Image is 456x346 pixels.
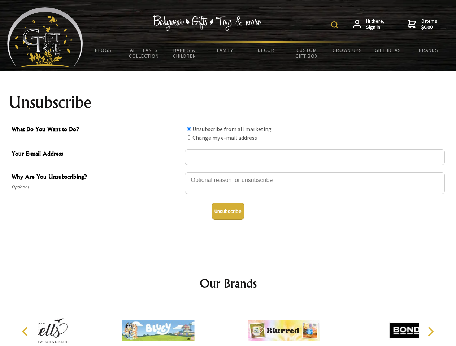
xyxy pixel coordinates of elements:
a: Brands [408,43,449,58]
img: Babyware - Gifts - Toys and more... [7,7,83,67]
img: product search [331,21,338,28]
span: Why Are You Unsubscribing? [12,172,181,183]
a: Babies & Children [164,43,205,63]
input: What Do You Want to Do? [187,127,191,131]
label: Unsubscribe from all marketing [192,125,272,133]
a: Custom Gift Box [286,43,327,63]
h1: Unsubscribe [9,94,448,111]
a: All Plants Collection [124,43,165,63]
a: BLOGS [83,43,124,58]
button: Previous [18,324,34,340]
input: What Do You Want to Do? [187,135,191,140]
h2: Our Brands [14,275,442,292]
strong: Sign in [366,24,385,31]
span: Hi there, [366,18,385,31]
a: Hi there,Sign in [353,18,385,31]
span: Your E-mail Address [12,149,181,160]
a: Family [205,43,246,58]
img: Babywear - Gifts - Toys & more [153,15,261,31]
a: 0 items$0.00 [408,18,437,31]
input: Your E-mail Address [185,149,445,165]
a: Decor [246,43,286,58]
span: Optional [12,183,181,191]
strong: $0.00 [421,24,437,31]
a: Grown Ups [327,43,368,58]
label: Change my e-mail address [192,134,257,141]
span: 0 items [421,18,437,31]
button: Unsubscribe [212,203,244,220]
textarea: Why Are You Unsubscribing? [185,172,445,194]
button: Next [422,324,438,340]
span: What Do You Want to Do? [12,125,181,135]
a: Gift Ideas [368,43,408,58]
